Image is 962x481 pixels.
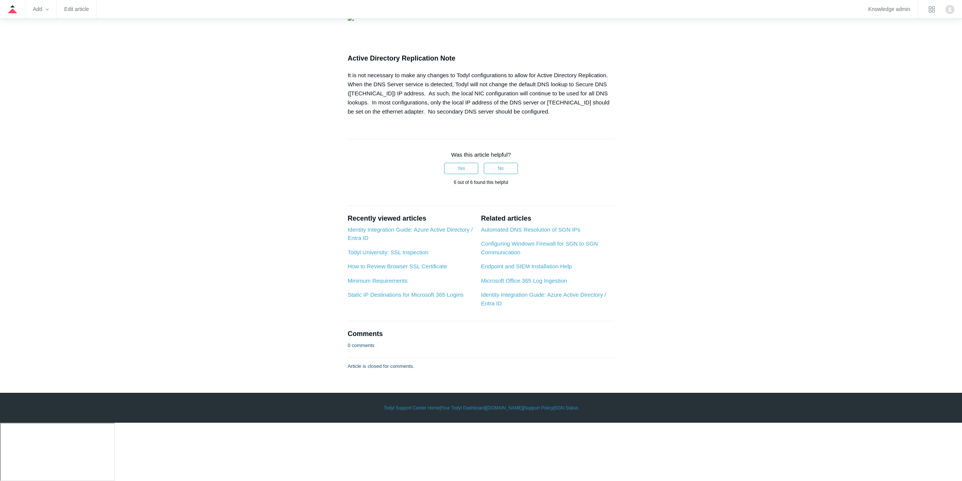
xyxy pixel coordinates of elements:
[348,226,473,241] a: Identity Integration Guide: Azure Active Directory / Entra ID
[348,342,375,349] p: 0 comments
[945,5,954,14] img: user avatar
[348,53,615,64] h3: Active Directory Replication Note
[555,405,578,411] a: SGN Status
[348,213,474,224] h2: Recently viewed articles
[454,180,508,185] span: 6 out of 6 found this helpful
[348,329,615,339] h2: Comments
[262,405,700,411] div: | | | |
[481,263,572,269] a: Endpoint and SIEM Installation Help
[945,5,954,14] zd-hc-trigger: Click your profile icon to open the profile menu
[64,7,89,11] a: Edit article
[484,163,518,174] button: This article was not helpful
[481,291,606,307] a: Identity Integration Guide: Azure Active Directory / Entra ID
[441,405,485,411] a: Your Todyl Dashboard
[348,263,447,269] a: How to Review Browser SSL Certificate
[348,277,407,284] a: Minimum Requirements
[481,213,614,224] h2: Related articles
[348,249,429,255] a: Todyl University: SSL Inspection
[384,405,440,411] a: Todyl Support Center Home
[486,405,523,411] a: [DOMAIN_NAME]
[868,7,910,11] a: Knowledge admin
[444,163,478,174] button: This article was helpful
[348,71,615,116] div: It is not necessary to make any changes to Todyl configurations to allow for Active Directory Rep...
[33,7,49,11] zd-hc-trigger: Add
[348,291,464,298] a: Static IP Destinations for Microsoft 365 Logins
[348,363,414,370] p: Article is closed for comments.
[481,240,598,255] a: Configuring Windows Firewall for SGN to SGN Communication
[481,226,580,233] a: Automated DNS Resolution of SGN IPs
[524,405,553,411] a: Support Policy
[481,277,567,284] a: Microsoft Office 365 Log Ingestion
[451,151,511,158] span: Was this article helpful?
